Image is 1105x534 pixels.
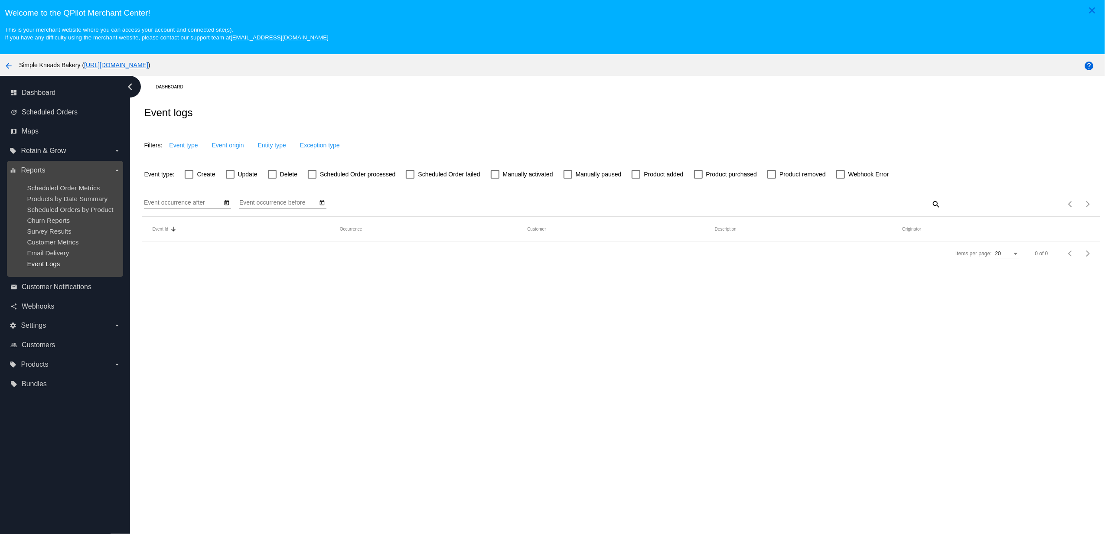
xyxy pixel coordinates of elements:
[3,61,14,71] mat-icon: arrow_back
[21,147,66,155] span: Retain & Grow
[902,227,1089,231] mat-header-cell: Originator
[231,34,329,41] a: [EMAIL_ADDRESS][DOMAIN_NAME]
[22,108,78,116] span: Scheduled Orders
[10,89,17,96] i: dashboard
[10,381,17,387] i: local_offer
[10,322,16,329] i: settings
[5,8,1100,18] h3: Welcome to the QPilot Merchant Center!
[144,107,192,119] h2: Event logs
[21,166,45,174] span: Reports
[27,184,100,192] a: Scheduled Order Metrics
[114,147,121,154] i: arrow_drop_down
[779,169,826,179] span: Product removed
[156,80,191,94] a: Dashboard
[22,380,47,388] span: Bundles
[1062,195,1079,213] button: Previous page
[280,169,297,179] span: Delete
[1084,61,1094,71] mat-icon: help
[1087,5,1097,16] mat-icon: close
[144,142,162,149] h4: Filters:
[10,342,17,348] i: people_outline
[114,361,121,368] i: arrow_drop_down
[258,142,286,149] span: Entity type
[19,62,150,68] span: Simple Kneads Bakery ( )
[10,167,16,174] i: equalizer
[1035,251,1048,257] div: 0 of 0
[27,195,108,202] a: Products by Date Summary
[10,86,121,100] a: dashboard Dashboard
[1079,195,1097,213] button: Next page
[10,105,121,119] a: update Scheduled Orders
[10,147,16,154] i: local_offer
[162,137,205,153] button: Event type
[251,137,293,153] button: Entity type
[576,169,622,179] span: Manually paused
[503,169,553,179] span: Manually activated
[144,171,174,178] h4: Event type:
[169,142,198,149] span: Event type
[995,251,1001,257] span: 20
[10,283,17,290] i: email
[197,169,215,179] span: Create
[10,124,121,138] a: map Maps
[706,169,757,179] span: Product purchased
[644,169,683,179] span: Product added
[239,199,317,206] input: Event occurrence before
[205,137,251,153] button: Event origin
[21,322,46,329] span: Settings
[222,198,231,207] button: Open calendar
[22,303,54,310] span: Webhooks
[144,199,222,206] input: Event occurrence after
[10,361,16,368] i: local_offer
[317,198,326,207] button: Open calendar
[238,169,258,179] span: Update
[320,169,395,179] span: Scheduled Order processed
[930,197,941,211] mat-icon: search
[10,338,121,352] a: people_outline Customers
[27,206,113,213] a: Scheduled Orders by Product
[27,260,60,267] a: Event Logs
[527,227,714,231] mat-header-cell: Customer
[84,62,148,68] a: [URL][DOMAIN_NAME]
[10,109,17,116] i: update
[715,227,902,231] mat-header-cell: Description
[5,26,328,41] small: This is your merchant website where you can access your account and connected site(s). If you hav...
[22,341,55,349] span: Customers
[27,249,69,257] a: Email Delivery
[27,228,71,235] a: Survey Results
[212,142,244,149] span: Event origin
[114,167,121,174] i: arrow_drop_down
[10,377,121,391] a: local_offer Bundles
[10,128,17,135] i: map
[123,80,137,94] i: chevron_left
[955,251,991,257] div: Items per page:
[22,127,39,135] span: Maps
[1079,245,1097,262] button: Next page
[418,169,480,179] span: Scheduled Order failed
[340,227,527,231] mat-header-cell: Occurrence
[152,226,168,231] button: Change sorting for Id
[995,251,1020,257] mat-select: Items per page:
[27,217,70,224] a: Churn Reports
[27,238,78,246] a: Customer Metrics
[848,169,889,179] span: Webhook Error
[10,303,17,310] i: share
[10,280,121,294] a: email Customer Notifications
[300,142,340,149] span: Exception type
[1062,245,1079,262] button: Previous page
[22,283,91,291] span: Customer Notifications
[293,137,347,153] button: Exception type
[10,300,121,313] a: share Webhooks
[114,322,121,329] i: arrow_drop_down
[21,361,48,368] span: Products
[22,89,55,97] span: Dashboard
